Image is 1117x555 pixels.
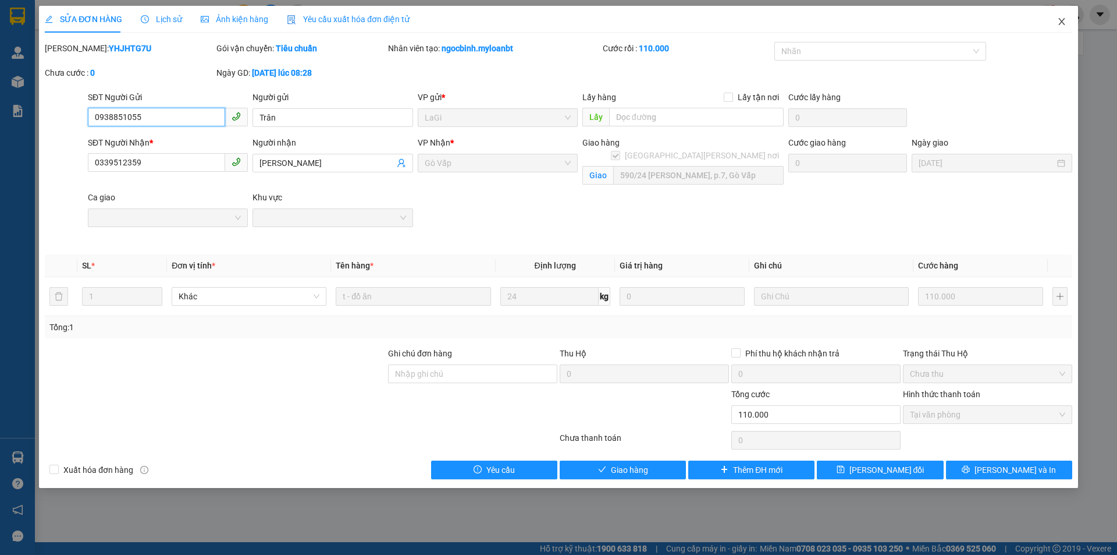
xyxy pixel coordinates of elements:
button: delete [49,287,68,306]
span: Giao hàng [611,464,648,476]
span: Yêu cầu xuất hóa đơn điện tử [287,15,410,24]
div: SĐT Người Gửi [88,91,248,104]
button: checkGiao hàng [560,461,686,479]
input: Ghi chú đơn hàng [388,365,557,383]
span: VP Nhận [418,138,450,147]
div: Gói vận chuyển: [216,42,386,55]
span: Xuất hóa đơn hàng [59,464,138,476]
span: check [598,465,606,475]
button: plus [1052,287,1068,306]
div: Trạng thái Thu Hộ [903,347,1072,360]
span: [PERSON_NAME] và In [974,464,1056,476]
div: Tổng: 1 [49,321,431,334]
span: Giao hàng [582,138,620,147]
span: Chưa thu [910,365,1065,383]
span: plus [720,465,728,475]
div: SĐT Người Nhận [88,136,248,149]
span: close [1057,17,1066,26]
span: printer [962,465,970,475]
span: Gò Vấp [425,154,571,172]
label: Cước lấy hàng [788,93,841,102]
span: SL [82,261,91,270]
span: Thêm ĐH mới [733,464,782,476]
div: Người gửi [252,91,412,104]
input: Cước giao hàng [788,154,907,172]
label: Hình thức thanh toán [903,390,980,399]
span: Lịch sử [141,15,182,24]
span: Tại văn phòng [910,406,1065,423]
span: user-add [397,158,406,168]
b: Tiêu chuẩn [276,44,317,53]
span: Đơn vị tính [172,261,215,270]
button: save[PERSON_NAME] đổi [817,461,943,479]
div: [PERSON_NAME]: [45,42,214,55]
span: Định lượng [535,261,576,270]
span: Lấy tận nơi [733,91,784,104]
img: icon [287,15,296,24]
input: Dọc đường [609,108,784,126]
label: Cước giao hàng [788,138,846,147]
span: Cước hàng [918,261,958,270]
span: Khác [179,288,319,305]
span: Lấy [582,108,609,126]
button: plusThêm ĐH mới [688,461,814,479]
span: save [837,465,845,475]
input: Ngày giao [919,157,1054,169]
button: exclamation-circleYêu cầu [431,461,557,479]
span: Giao [582,166,613,185]
input: Ghi Chú [754,287,909,306]
span: Tổng cước [731,390,770,399]
label: Ca giao [88,193,115,202]
span: [GEOGRAPHIC_DATA][PERSON_NAME] nơi [620,149,784,162]
span: [PERSON_NAME] đổi [849,464,924,476]
div: Nhân viên tạo: [388,42,600,55]
span: Giá trị hàng [620,261,663,270]
span: picture [201,15,209,23]
button: Close [1045,6,1078,38]
b: YHJHTG7U [109,44,151,53]
div: Chưa cước : [45,66,214,79]
span: phone [232,112,241,121]
b: [DATE] lúc 08:28 [252,68,312,77]
span: info-circle [140,466,148,474]
input: 0 [620,287,745,306]
span: kg [599,287,610,306]
span: edit [45,15,53,23]
div: Chưa thanh toán [558,432,730,452]
span: LaGi [425,109,571,126]
span: Thu Hộ [560,349,586,358]
span: phone [232,157,241,167]
span: Tên hàng [336,261,373,270]
span: Ảnh kiện hàng [201,15,268,24]
div: Khu vực [252,191,412,204]
div: Ngày GD: [216,66,386,79]
div: Người nhận [252,136,412,149]
span: SỬA ĐƠN HÀNG [45,15,122,24]
label: Ngày giao [912,138,948,147]
b: 0 [90,68,95,77]
b: 110.000 [639,44,669,53]
span: Yêu cầu [486,464,515,476]
input: Giao tận nơi [613,166,784,185]
span: Lấy hàng [582,93,616,102]
span: clock-circle [141,15,149,23]
th: Ghi chú [749,254,913,277]
input: 0 [918,287,1043,306]
div: Cước rồi : [603,42,772,55]
label: Ghi chú đơn hàng [388,349,452,358]
div: VP gửi [418,91,578,104]
button: printer[PERSON_NAME] và In [946,461,1072,479]
input: Cước lấy hàng [788,108,907,127]
span: exclamation-circle [474,465,482,475]
input: VD: Bàn, Ghế [336,287,490,306]
span: Phí thu hộ khách nhận trả [741,347,844,360]
b: ngocbinh.myloanbt [442,44,513,53]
